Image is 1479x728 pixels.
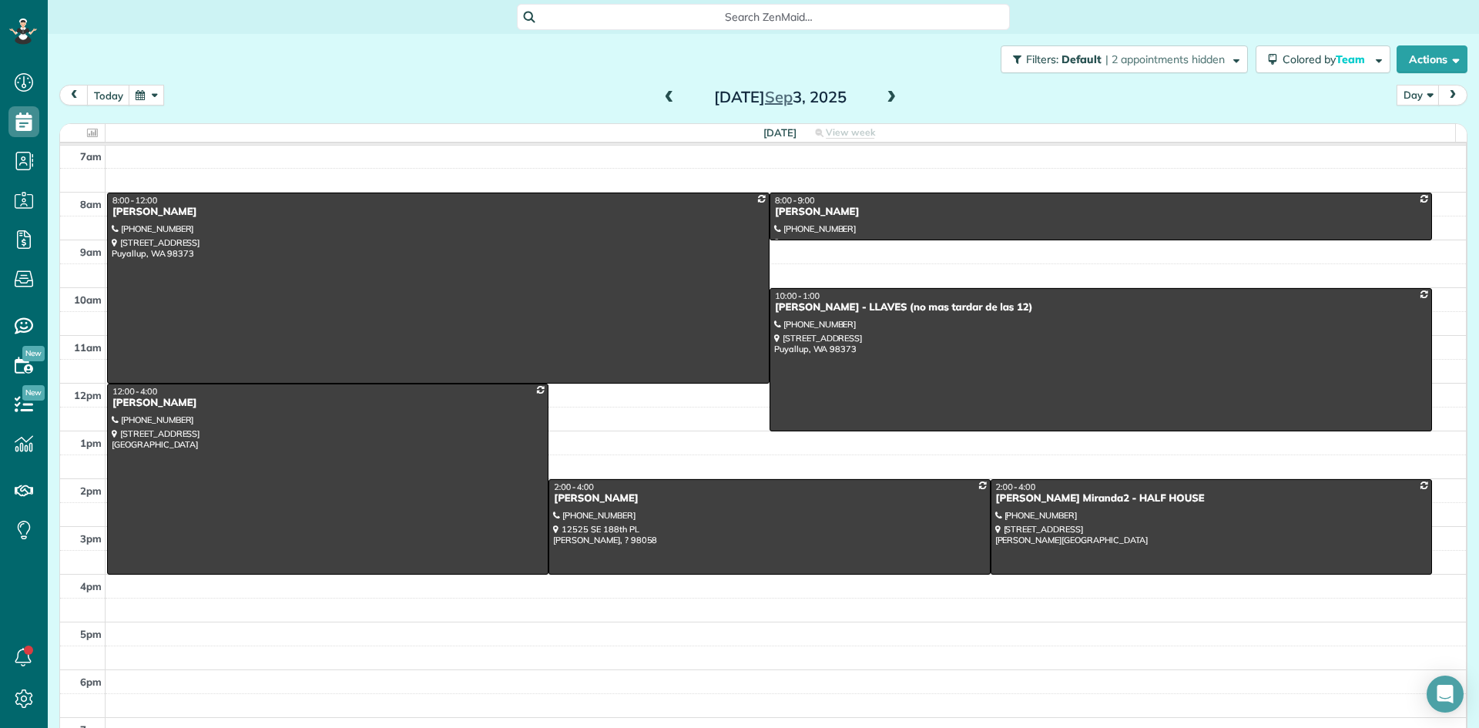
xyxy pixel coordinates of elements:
[1026,52,1058,66] span: Filters:
[1001,45,1248,73] button: Filters: Default | 2 appointments hidden
[80,628,102,640] span: 5pm
[22,385,45,401] span: New
[1256,45,1390,73] button: Colored byTeam
[1283,52,1370,66] span: Colored by
[22,346,45,361] span: New
[74,341,102,354] span: 11am
[765,87,793,106] span: Sep
[80,580,102,592] span: 4pm
[74,389,102,401] span: 12pm
[826,126,875,139] span: View week
[1336,52,1367,66] span: Team
[1427,676,1464,713] div: Open Intercom Messenger
[80,532,102,545] span: 3pm
[80,246,102,258] span: 9am
[684,89,877,106] h2: [DATE] 3, 2025
[59,85,89,106] button: prev
[554,481,594,492] span: 2:00 - 4:00
[112,206,765,219] div: [PERSON_NAME]
[775,195,815,206] span: 8:00 - 9:00
[80,437,102,449] span: 1pm
[995,492,1427,505] div: [PERSON_NAME] Miranda2 - HALF HOUSE
[112,397,544,410] div: [PERSON_NAME]
[996,481,1036,492] span: 2:00 - 4:00
[112,386,157,397] span: 12:00 - 4:00
[80,150,102,163] span: 7am
[1061,52,1102,66] span: Default
[80,676,102,688] span: 6pm
[80,485,102,497] span: 2pm
[993,45,1248,73] a: Filters: Default | 2 appointments hidden
[774,301,1427,314] div: [PERSON_NAME] - LLAVES (no mas tardar de las 12)
[1105,52,1225,66] span: | 2 appointments hidden
[774,206,1427,219] div: [PERSON_NAME]
[775,290,820,301] span: 10:00 - 1:00
[87,85,130,106] button: today
[80,198,102,210] span: 8am
[1397,85,1440,106] button: Day
[763,126,797,139] span: [DATE]
[112,195,157,206] span: 8:00 - 12:00
[553,492,985,505] div: [PERSON_NAME]
[1397,45,1467,73] button: Actions
[74,294,102,306] span: 10am
[1438,85,1467,106] button: next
